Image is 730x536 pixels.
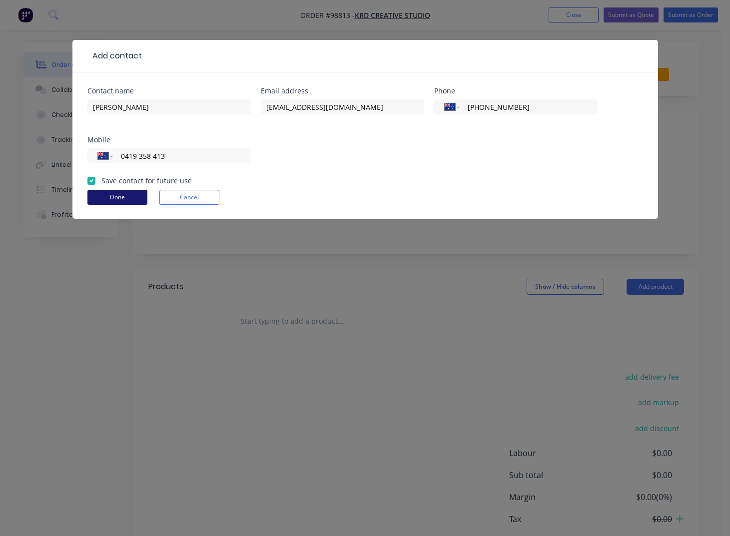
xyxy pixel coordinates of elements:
[87,50,142,62] div: Add contact
[101,175,192,186] label: Save contact for future use
[87,87,251,94] div: Contact name
[87,136,251,143] div: Mobile
[261,87,424,94] div: Email address
[159,190,219,205] button: Cancel
[434,87,598,94] div: Phone
[87,190,147,205] button: Done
